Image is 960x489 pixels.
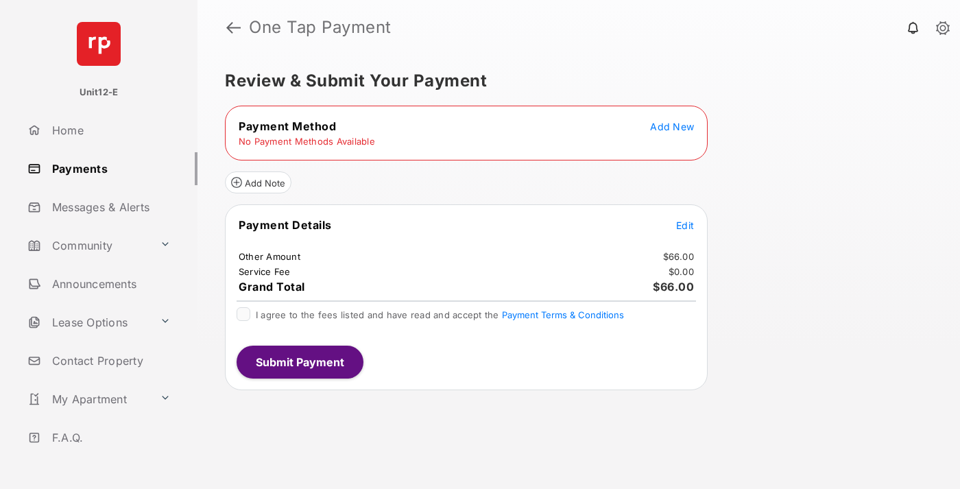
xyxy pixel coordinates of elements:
[225,73,922,89] h5: Review & Submit Your Payment
[239,218,332,232] span: Payment Details
[239,280,305,294] span: Grand Total
[22,421,197,454] a: F.A.Q.
[238,250,301,263] td: Other Amount
[237,346,363,379] button: Submit Payment
[650,119,694,133] button: Add New
[662,250,695,263] td: $66.00
[502,309,624,320] button: I agree to the fees listed and have read and accept the
[238,265,291,278] td: Service Fee
[22,191,197,224] a: Messages & Alerts
[22,152,197,185] a: Payments
[650,121,694,132] span: Add New
[22,306,154,339] a: Lease Options
[22,383,154,416] a: My Apartment
[249,19,392,36] strong: One Tap Payment
[676,218,694,232] button: Edit
[80,86,119,99] p: Unit12-E
[653,280,694,294] span: $66.00
[22,229,154,262] a: Community
[239,119,336,133] span: Payment Method
[676,219,694,231] span: Edit
[22,267,197,300] a: Announcements
[77,22,121,66] img: svg+xml;base64,PHN2ZyB4bWxucz0iaHR0cDovL3d3dy53My5vcmcvMjAwMC9zdmciIHdpZHRoPSI2NCIgaGVpZ2h0PSI2NC...
[668,265,695,278] td: $0.00
[22,114,197,147] a: Home
[238,135,376,147] td: No Payment Methods Available
[256,309,624,320] span: I agree to the fees listed and have read and accept the
[22,344,197,377] a: Contact Property
[225,171,291,193] button: Add Note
